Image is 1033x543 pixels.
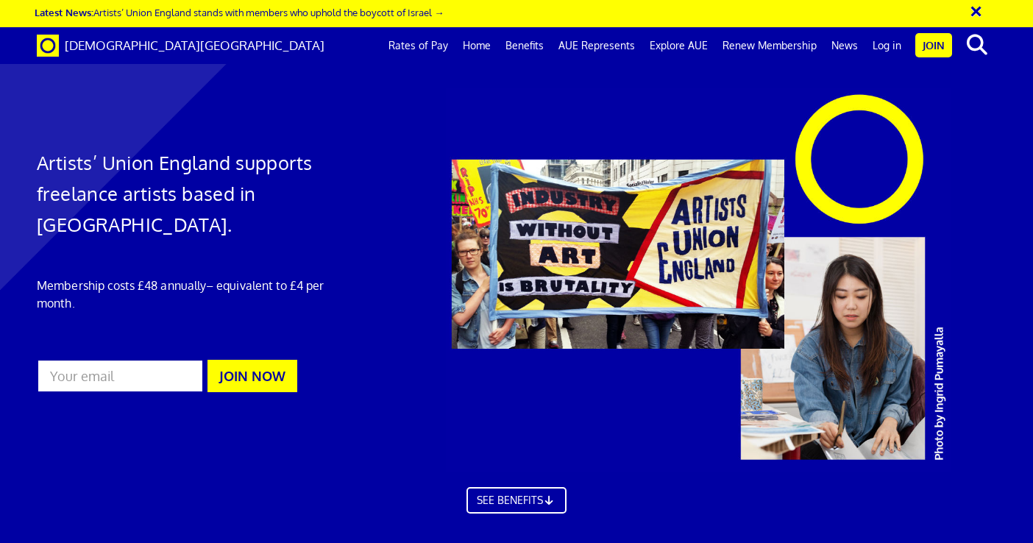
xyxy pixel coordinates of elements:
[466,487,567,514] a: SEE BENEFITS
[642,27,715,64] a: Explore AUE
[37,359,204,393] input: Your email
[207,360,297,392] button: JOIN NOW
[37,147,342,240] h1: Artists’ Union England supports freelance artists based in [GEOGRAPHIC_DATA].
[65,38,324,53] span: [DEMOGRAPHIC_DATA][GEOGRAPHIC_DATA]
[915,33,952,57] a: Join
[824,27,865,64] a: News
[865,27,909,64] a: Log in
[35,6,93,18] strong: Latest News:
[35,6,444,18] a: Latest News:Artists’ Union England stands with members who uphold the boycott of Israel →
[498,27,551,64] a: Benefits
[455,27,498,64] a: Home
[26,27,336,64] a: Brand [DEMOGRAPHIC_DATA][GEOGRAPHIC_DATA]
[715,27,824,64] a: Renew Membership
[37,277,342,312] p: Membership costs £48 annually – equivalent to £4 per month.
[551,27,642,64] a: AUE Represents
[955,29,1000,60] button: search
[381,27,455,64] a: Rates of Pay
